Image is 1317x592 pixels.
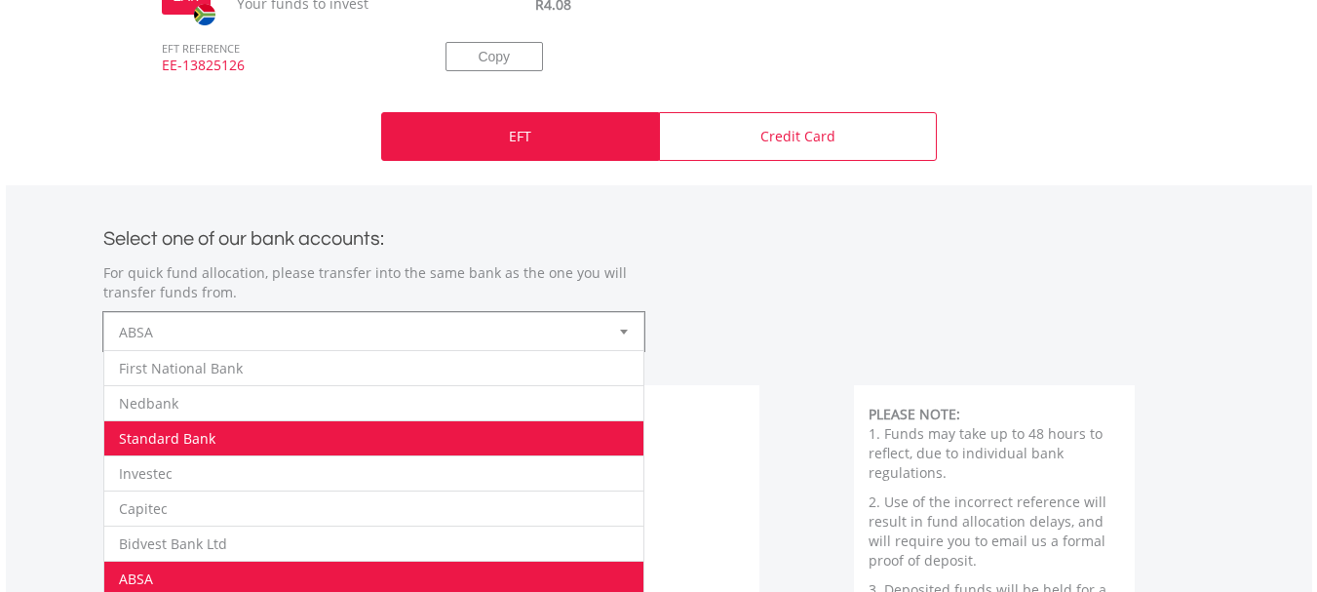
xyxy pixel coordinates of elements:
[104,350,643,385] li: First National Bank
[104,385,643,420] li: Nedbank
[869,424,1121,483] p: 1. Funds may take up to 48 hours to reflect, due to individual bank regulations.
[119,313,600,352] span: ABSA
[103,222,384,249] label: Select one of our bank accounts:
[147,56,416,93] span: EE-13825126
[760,127,835,146] p: Credit Card
[104,526,643,561] li: Bidvest Bank Ltd
[869,405,960,423] b: PLEASE NOTE:
[445,42,543,71] button: Copy
[104,455,643,491] li: Investec
[147,15,416,57] span: EFT REFERENCE
[509,127,531,146] p: EFT
[104,420,643,455] li: Standard Bank
[869,493,1121,571] p: 2. Use of the incorrect reference will result in fund allocation delays, and will require you to ...
[103,263,644,302] p: For quick fund allocation, please transfer into the same bank as the one you will transfer funds ...
[104,491,643,526] li: Capitec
